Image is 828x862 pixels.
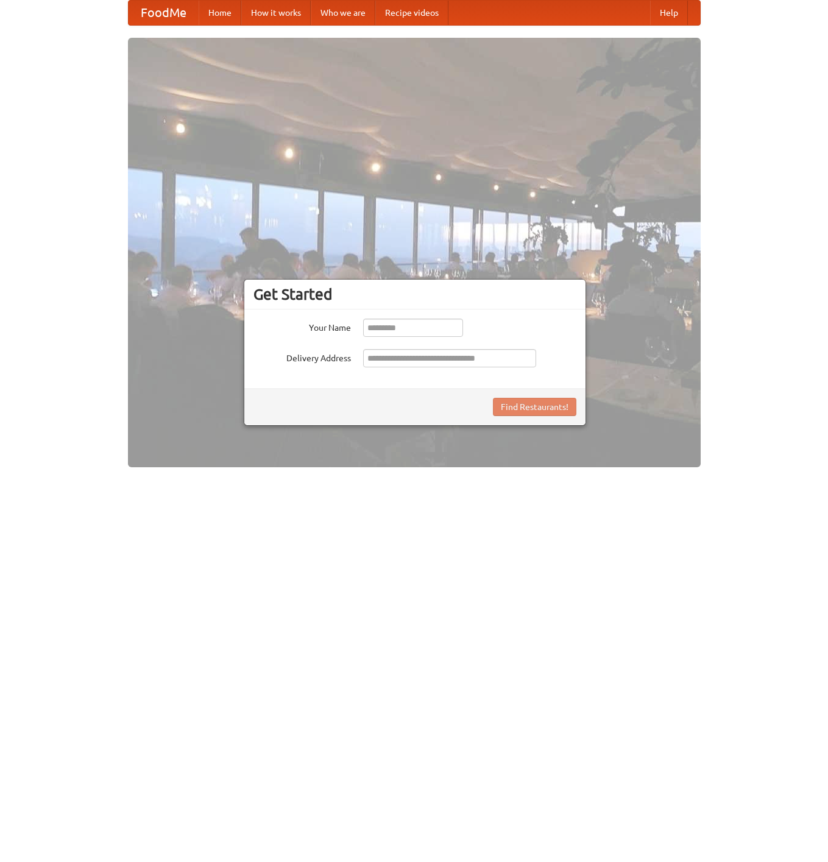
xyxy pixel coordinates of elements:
[253,285,576,303] h3: Get Started
[493,398,576,416] button: Find Restaurants!
[375,1,448,25] a: Recipe videos
[253,349,351,364] label: Delivery Address
[650,1,688,25] a: Help
[129,1,199,25] a: FoodMe
[311,1,375,25] a: Who we are
[253,319,351,334] label: Your Name
[241,1,311,25] a: How it works
[199,1,241,25] a: Home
